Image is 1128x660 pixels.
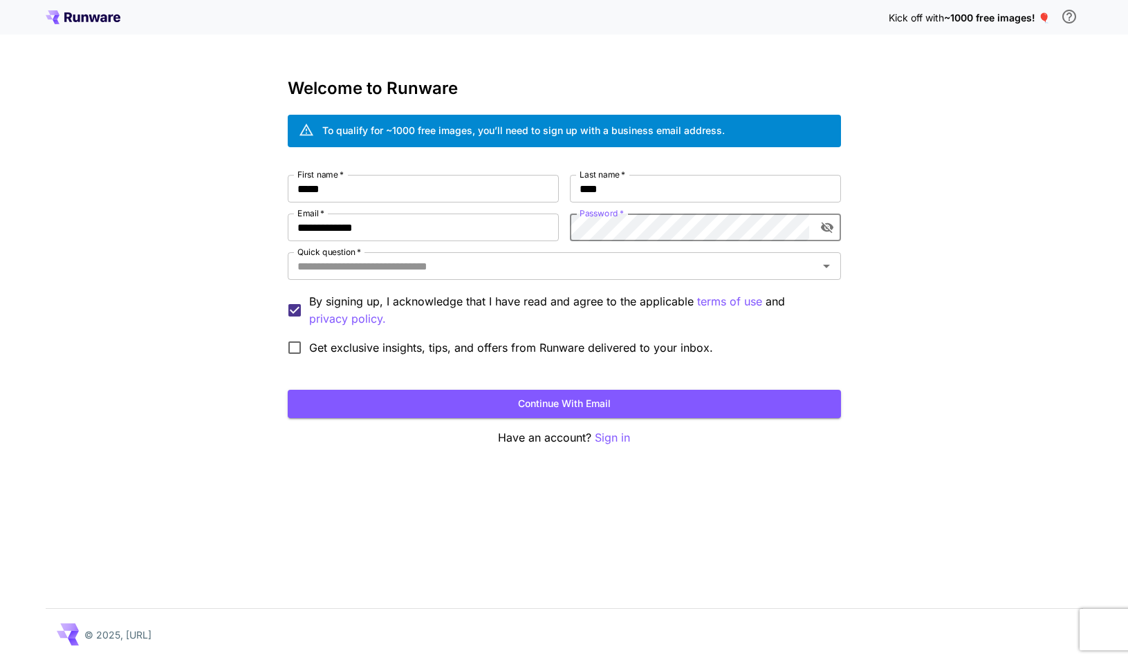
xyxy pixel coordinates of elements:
[697,293,762,310] p: terms of use
[580,169,625,180] label: Last name
[309,310,386,328] p: privacy policy.
[309,339,713,356] span: Get exclusive insights, tips, and offers from Runware delivered to your inbox.
[697,293,762,310] button: By signing up, I acknowledge that I have read and agree to the applicable and privacy policy.
[297,169,344,180] label: First name
[889,12,944,23] span: Kick off with
[297,207,324,219] label: Email
[309,293,830,328] p: By signing up, I acknowledge that I have read and agree to the applicable and
[815,215,840,240] button: toggle password visibility
[817,256,836,276] button: Open
[580,207,624,219] label: Password
[1055,3,1083,30] button: In order to qualify for free credit, you need to sign up with a business email address and click ...
[297,246,361,258] label: Quick question
[288,79,841,98] h3: Welcome to Runware
[288,390,841,418] button: Continue with email
[595,429,630,446] button: Sign in
[288,429,841,446] p: Have an account?
[309,310,386,328] button: By signing up, I acknowledge that I have read and agree to the applicable terms of use and
[322,123,725,138] div: To qualify for ~1000 free images, you’ll need to sign up with a business email address.
[84,628,151,642] p: © 2025, [URL]
[944,12,1050,23] span: ~1000 free images! 🎈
